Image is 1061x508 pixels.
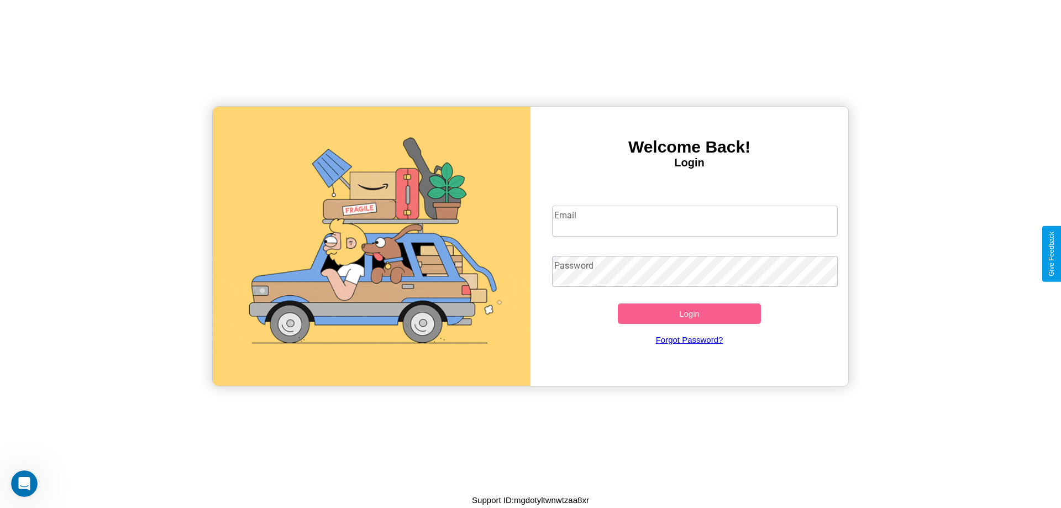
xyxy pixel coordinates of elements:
[11,470,38,497] iframe: Intercom live chat
[530,138,848,156] h3: Welcome Back!
[618,303,761,324] button: Login
[213,107,530,386] img: gif
[1048,232,1055,276] div: Give Feedback
[530,156,848,169] h4: Login
[547,324,833,355] a: Forgot Password?
[472,493,589,507] p: Support ID: mgdotyltwnwtzaa8xr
